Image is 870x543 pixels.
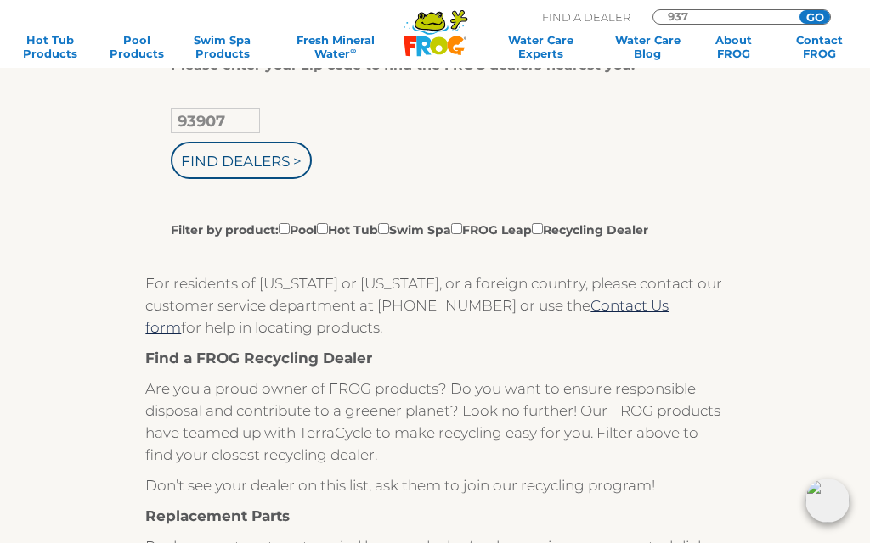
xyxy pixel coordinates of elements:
[145,507,290,524] strong: Replacement Parts
[542,9,630,25] p: Find A Dealer
[145,350,372,367] strong: Find a FROG Recycling Dealer
[103,33,170,60] a: PoolProducts
[189,33,256,60] a: Swim SpaProducts
[171,220,648,238] label: Filter by product: Pool Hot Tub Swim Spa FROG Leap Recycling Dealer
[487,33,595,60] a: Water CareExperts
[786,33,853,60] a: ContactFROG
[279,223,290,234] input: Filter by product:PoolHot TubSwim SpaFROG LeapRecycling Dealer
[614,33,681,60] a: Water CareBlog
[799,10,830,24] input: GO
[171,142,312,179] input: Find Dealers >
[451,223,462,234] input: Filter by product:PoolHot TubSwim SpaFROG LeapRecycling Dealer
[145,378,724,466] p: Are you a proud owner of FROG products? Do you want to ensure responsible disposal and contribute...
[317,223,328,234] input: Filter by product:PoolHot TubSwim SpaFROG LeapRecycling Dealer
[17,33,84,60] a: Hot TubProducts
[378,223,389,234] input: Filter by product:PoolHot TubSwim SpaFROG LeapRecycling Dealer
[666,10,781,22] input: Zip Code Form
[350,46,356,55] sup: ∞
[532,223,543,234] input: Filter by product:PoolHot TubSwim SpaFROG LeapRecycling Dealer
[805,479,850,523] img: openIcon
[275,33,396,60] a: Fresh MineralWater∞
[700,33,767,60] a: AboutFROG
[145,474,724,496] p: Don’t see your dealer on this list, ask them to join our recycling program!
[145,272,724,339] p: For residents of [US_STATE] or [US_STATE], or a foreign country, please contact our customer serv...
